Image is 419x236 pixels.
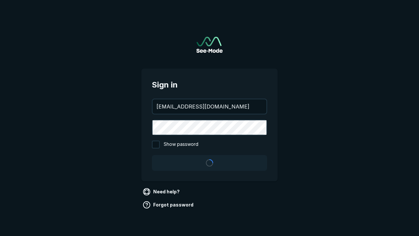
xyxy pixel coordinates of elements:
a: Forgot password [141,200,196,210]
span: Sign in [152,79,267,91]
a: Need help? [141,187,182,197]
img: See-Mode Logo [196,37,223,53]
input: your@email.com [153,99,266,114]
span: Show password [164,141,198,148]
a: Go to sign in [196,37,223,53]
